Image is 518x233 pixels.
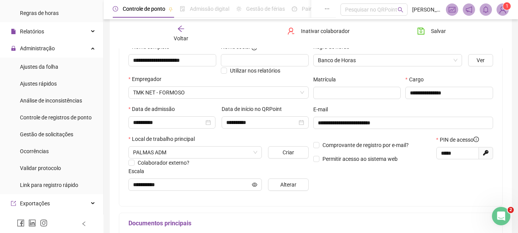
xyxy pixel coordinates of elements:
span: Ajustes da folha [20,64,58,70]
img: 79746 [497,4,508,15]
span: Permitir acesso ao sistema web [322,156,398,162]
span: Admissão digital [190,6,229,12]
span: export [11,201,16,206]
span: lock [11,46,16,51]
span: Gestão de férias [246,6,285,12]
button: Ver [468,54,493,66]
span: user-delete [287,27,295,35]
button: Inativar colaborador [281,25,355,37]
span: Análise de inconsistências [20,97,82,104]
span: Utilizar nos relatórios [230,68,280,74]
span: 1 [506,3,508,9]
span: Gestão de solicitações [20,131,73,137]
span: Alterar [280,180,296,189]
span: sun [236,6,242,12]
span: Regras de horas [20,10,59,16]
span: Salvar [431,27,446,35]
sup: Atualize o seu contato no menu Meus Dados [503,2,511,10]
span: Inativar colaborador [301,27,350,35]
span: linkedin [28,219,36,227]
span: Painel do DP [302,6,332,12]
button: Alterar [268,178,308,191]
span: pushpin [168,7,173,12]
span: instagram [40,219,48,227]
span: Controle de ponto [123,6,165,12]
span: Ajustes rápidos [20,81,57,87]
label: Escala [128,167,149,175]
span: bell [482,6,489,13]
label: Cargo [405,75,428,84]
span: Validar protocolo [20,165,61,171]
span: save [417,27,425,35]
span: dashboard [292,6,297,12]
span: notification [465,6,472,13]
span: search [398,7,403,13]
span: Comprovante de registro por e-mail? [322,142,409,148]
label: Data de início no QRPoint [222,105,287,113]
span: left [81,221,87,226]
span: PIN de acesso [440,136,479,144]
span: arrow-left [177,25,185,33]
span: info-circle [474,137,479,142]
label: Local de trabalho principal [128,135,200,143]
span: Criar [283,148,294,157]
span: Colaborador externo? [138,160,189,166]
span: Relatórios [20,28,44,35]
span: file-done [180,6,185,12]
span: facebook [17,219,25,227]
span: Exportações [20,200,50,207]
button: Salvar [411,25,452,37]
label: Empregador [128,75,166,83]
span: ellipsis [324,6,330,12]
span: Administração [20,45,55,51]
label: Matrícula [313,75,341,84]
span: Voltar [174,35,188,41]
span: Banco de Horas [318,55,458,66]
span: 2 [508,207,514,213]
iframe: Intercom live chat [492,207,510,225]
span: clock-circle [113,6,118,12]
span: Ver [477,56,485,64]
span: Ocorrências [20,148,49,154]
span: eye [252,182,257,187]
h5: Documentos principais [128,219,493,228]
span: TMK SERVICOS DE MULTIMIDIA LTDA [133,87,304,98]
span: [PERSON_NAME] - CS [412,5,441,14]
label: E-mail [313,105,333,114]
span: PALMAS ADM [133,147,257,158]
span: fund [449,6,456,13]
button: Criar [268,146,308,159]
span: file [11,29,16,34]
span: Controle de registros de ponto [20,114,92,121]
span: Link para registro rápido [20,182,78,188]
label: Data de admissão [128,105,180,113]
